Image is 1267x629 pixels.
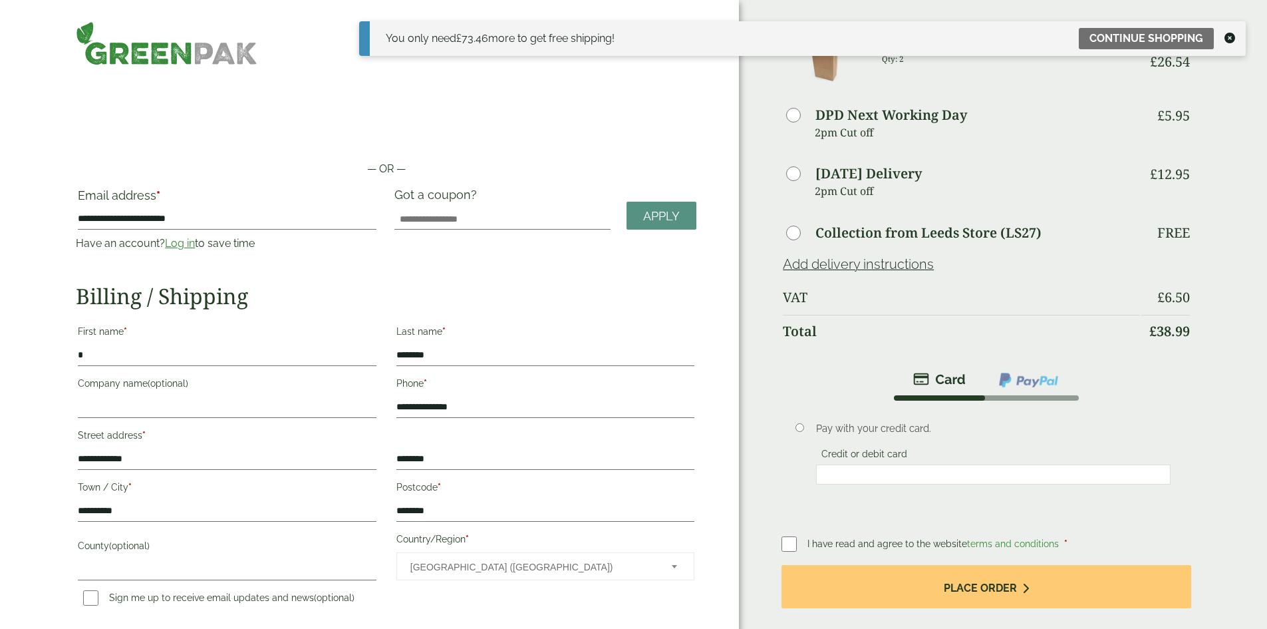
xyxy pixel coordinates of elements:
label: Postcode [396,478,694,501]
p: — OR — [76,161,696,177]
p: Pay with your credit card. [816,421,1171,436]
p: 2pm Cut off [815,122,1139,142]
iframe: Secure payment button frame [76,118,696,145]
span: (optional) [109,540,150,551]
abbr: required [438,482,441,493]
bdi: 38.99 [1149,322,1190,340]
p: Have an account? to save time [76,236,378,252]
span: £ [1157,288,1165,306]
span: (optional) [314,592,354,603]
bdi: 26.54 [1150,53,1190,71]
bdi: 5.95 [1157,106,1190,124]
span: (optional) [148,378,188,389]
span: Apply [643,209,680,224]
span: 73.46 [456,32,488,45]
bdi: 12.95 [1150,165,1190,183]
bdi: 6.50 [1157,288,1190,306]
input: Sign me up to receive email updates and news(optional) [83,590,98,606]
span: I have read and agree to the website [807,538,1061,549]
p: 2pm Cut off [815,181,1139,201]
label: Credit or debit card [816,449,913,463]
abbr: required [1064,538,1067,549]
a: Add delivery instructions [783,256,934,272]
a: Log in [165,237,195,250]
span: £ [456,32,462,45]
label: Sign me up to receive email updates and news [78,592,360,607]
span: United Kingdom (UK) [410,553,654,581]
label: Company name [78,374,376,397]
label: Street address [78,426,376,449]
a: Apply [627,202,696,230]
abbr: required [156,188,160,202]
p: Free [1157,225,1190,241]
abbr: required [142,430,146,441]
button: Place order [781,565,1191,608]
span: £ [1150,165,1157,183]
label: Phone [396,374,694,397]
label: Country/Region [396,530,694,552]
h2: Billing / Shipping [76,284,696,309]
label: Last name [396,322,694,345]
span: £ [1157,106,1165,124]
abbr: required [128,482,132,493]
label: Got a coupon? [394,188,482,208]
th: Total [783,315,1139,347]
a: Continue shopping [1079,28,1214,49]
abbr: required [466,534,469,544]
abbr: required [424,378,427,389]
label: Collection from Leeds Store (LS27) [815,226,1042,240]
span: £ [1150,53,1157,71]
label: First name [78,322,376,345]
th: VAT [783,282,1139,314]
a: terms and conditions [967,538,1059,549]
label: [DATE] Delivery [815,167,922,180]
img: stripe.png [913,371,966,387]
img: ppcp-gateway.png [998,371,1059,389]
label: DPD Next Working Day [815,108,967,122]
span: Country/Region [396,552,694,580]
label: Email address [78,190,376,208]
iframe: Secure card payment input frame [820,469,1167,481]
abbr: required [442,326,446,337]
span: £ [1149,322,1157,340]
abbr: required [124,326,127,337]
label: County [78,536,376,559]
img: GreenPak Supplies [76,21,257,65]
label: Town / City [78,478,376,501]
div: You only need more to get free shipping! [386,31,615,47]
